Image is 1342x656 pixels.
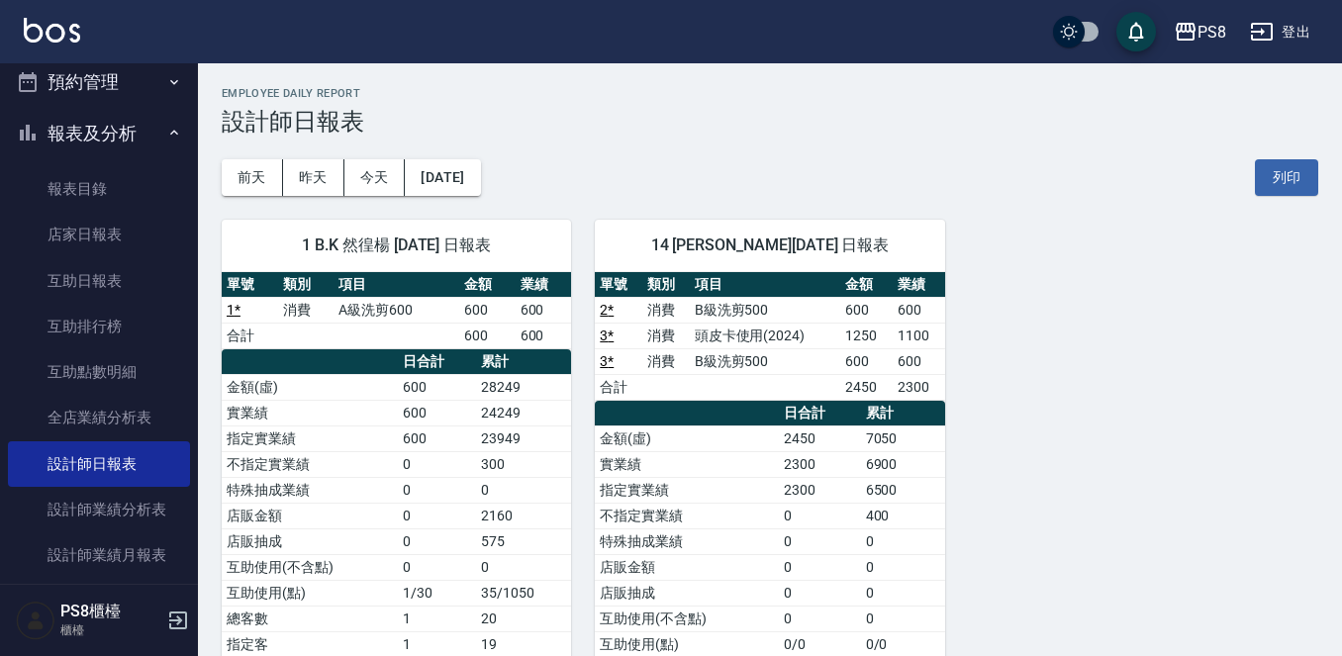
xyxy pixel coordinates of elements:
span: 1 B.K 然徨楊 [DATE] 日報表 [245,235,547,255]
td: 店販抽成 [595,580,779,606]
a: 互助日報表 [8,258,190,304]
th: 類別 [278,272,335,298]
td: 消費 [642,323,690,348]
td: 0 [398,554,476,580]
td: 0 [861,580,945,606]
td: 消費 [278,297,335,323]
td: 600 [398,374,476,400]
button: 昨天 [283,159,344,196]
td: 600 [893,348,945,374]
button: 列印 [1255,159,1318,196]
td: 實業績 [595,451,779,477]
td: 600 [840,348,893,374]
td: 600 [398,400,476,425]
td: 2450 [840,374,893,400]
button: save [1116,12,1156,51]
td: 1250 [840,323,893,348]
td: 店販金額 [222,503,398,528]
td: 7050 [861,425,945,451]
td: 店販抽成 [222,528,398,554]
td: 0 [779,606,860,631]
button: PS8 [1166,12,1234,52]
button: 預約管理 [8,56,190,108]
th: 單號 [222,272,278,298]
table: a dense table [222,272,571,349]
a: 互助點數明細 [8,349,190,395]
td: 金額(虛) [595,425,779,451]
h3: 設計師日報表 [222,108,1318,136]
th: 項目 [334,272,459,298]
td: 0 [476,554,572,580]
td: 頭皮卡使用(2024) [690,323,841,348]
td: 0 [476,477,572,503]
td: 28249 [476,374,572,400]
td: 0 [398,451,476,477]
th: 金額 [840,272,893,298]
th: 日合計 [779,401,860,426]
td: 600 [516,297,572,323]
td: 600 [459,297,516,323]
table: a dense table [595,272,944,401]
td: 0 [398,503,476,528]
td: A級洗剪600 [334,297,459,323]
td: 300 [476,451,572,477]
td: 消費 [642,297,690,323]
th: 業績 [516,272,572,298]
td: 2300 [779,477,860,503]
td: 金額(虛) [222,374,398,400]
th: 項目 [690,272,841,298]
img: Person [16,601,55,640]
th: 累計 [476,349,572,375]
td: 指定實業績 [222,425,398,451]
td: 1 [398,606,476,631]
td: 消費 [642,348,690,374]
td: 575 [476,528,572,554]
td: 24249 [476,400,572,425]
th: 業績 [893,272,945,298]
td: 600 [459,323,516,348]
button: 報表及分析 [8,108,190,159]
td: 2300 [779,451,860,477]
th: 金額 [459,272,516,298]
th: 日合計 [398,349,476,375]
td: 總客數 [222,606,398,631]
td: 0 [398,528,476,554]
td: 不指定實業績 [222,451,398,477]
a: 店家日報表 [8,212,190,257]
button: 今天 [344,159,406,196]
td: 指定實業績 [595,477,779,503]
button: 登出 [1242,14,1318,50]
button: 前天 [222,159,283,196]
th: 單號 [595,272,642,298]
img: Logo [24,18,80,43]
td: 400 [861,503,945,528]
h2: Employee Daily Report [222,87,1318,100]
td: B級洗剪500 [690,348,841,374]
td: 1/30 [398,580,476,606]
td: 合計 [595,374,642,400]
td: 0 [779,528,860,554]
td: 35/1050 [476,580,572,606]
td: 互助使用(點) [222,580,398,606]
td: 互助使用(不含點) [595,606,779,631]
td: 不指定實業績 [595,503,779,528]
td: 特殊抽成業績 [595,528,779,554]
a: 設計師排行榜 [8,578,190,623]
td: 600 [840,297,893,323]
a: 全店業績分析表 [8,395,190,440]
td: 2300 [893,374,945,400]
a: 互助排行榜 [8,304,190,349]
th: 累計 [861,401,945,426]
td: 合計 [222,323,278,348]
td: 0 [861,606,945,631]
td: 2160 [476,503,572,528]
button: [DATE] [405,159,480,196]
td: 店販金額 [595,554,779,580]
td: 1100 [893,323,945,348]
td: 特殊抽成業績 [222,477,398,503]
th: 類別 [642,272,690,298]
td: 600 [516,323,572,348]
a: 設計師業績月報表 [8,532,190,578]
td: 0 [861,554,945,580]
td: 0 [779,503,860,528]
